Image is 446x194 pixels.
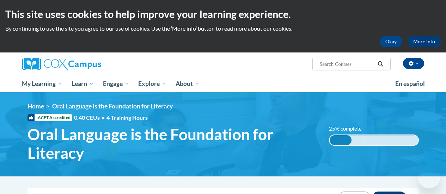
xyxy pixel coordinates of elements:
[74,114,106,121] span: 0.40 CEUs
[67,76,98,92] a: Learn
[329,125,369,133] label: 25% complete
[28,125,318,162] span: Oral Language is the Foundation for Literacy
[380,36,402,47] button: Okay
[319,60,375,68] input: Search Courses
[391,76,429,91] a: En español
[22,80,62,88] span: My Learning
[176,80,200,88] span: About
[22,58,101,70] img: Cox Campus
[5,7,441,21] h2: This site uses cookies to help improve your learning experience.
[17,76,429,92] div: Main menu
[5,25,441,32] p: By continuing to use the site you agree to our use of cookies. Use the ‘More info’ button to read...
[22,58,149,70] a: Cox Campus
[102,114,105,121] span: •
[98,76,134,92] a: Engage
[171,76,204,92] a: About
[403,58,424,69] button: Account Settings
[72,80,94,88] span: Learn
[106,114,148,121] span: 4 Training Hours
[52,102,173,110] span: Oral Language is the Foundation for Literacy
[103,80,129,88] span: Engage
[134,76,171,92] a: Explore
[18,76,67,92] a: My Learning
[330,135,352,145] div: 25% complete
[28,102,44,110] a: Home
[375,60,386,68] button: Search
[408,36,441,47] a: More Info
[418,166,440,188] iframe: Button to launch messaging window
[138,80,166,88] span: Explore
[395,80,425,87] span: En español
[28,114,72,121] span: IACET Accredited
